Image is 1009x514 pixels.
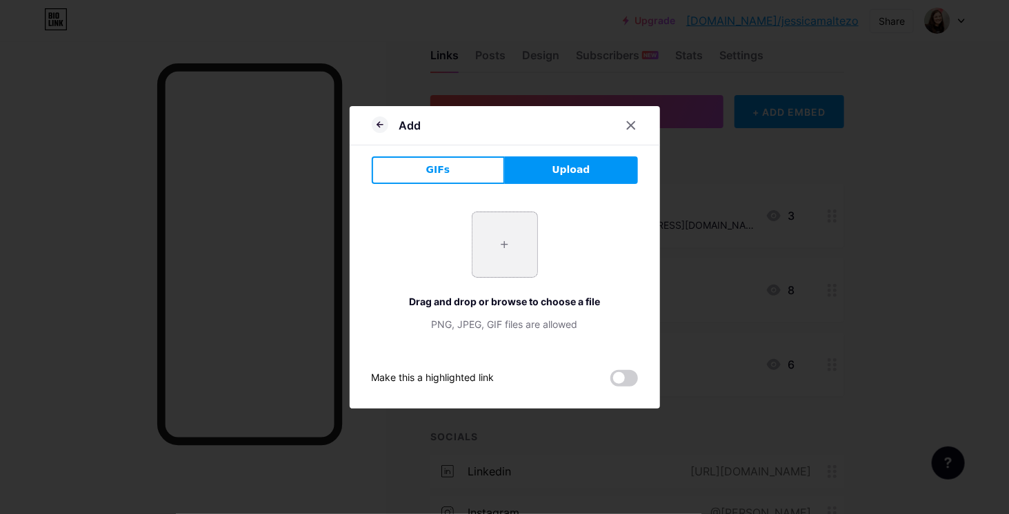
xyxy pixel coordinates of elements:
div: Make this a highlighted link [372,370,494,387]
div: PNG, JPEG, GIF files are allowed [372,317,638,331]
div: Drag and drop or browse to choose a file [372,294,638,309]
span: Upload [552,163,590,177]
div: Add [399,117,421,134]
button: GIFs [372,156,505,184]
span: GIFs [426,163,450,177]
button: Upload [505,156,638,184]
